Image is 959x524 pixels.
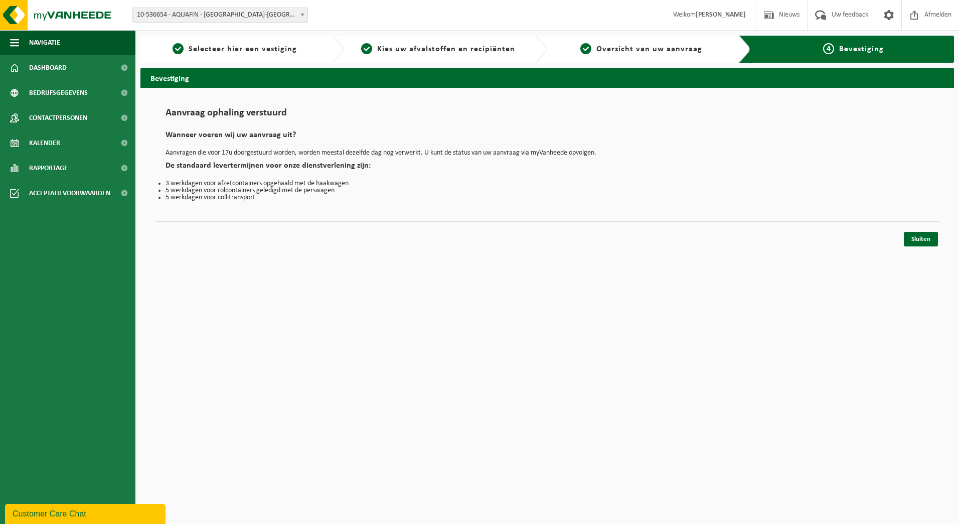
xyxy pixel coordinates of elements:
[189,45,297,53] span: Selecteer hier een vestiging
[552,43,731,55] a: 3Overzicht van uw aanvraag
[823,43,834,54] span: 4
[166,162,929,175] h2: De standaard levertermijnen voor onze dienstverlening zijn:
[904,232,938,246] a: Sluiten
[839,45,884,53] span: Bevestiging
[140,68,954,87] h2: Bevestiging
[166,180,929,187] li: 3 werkdagen voor afzetcontainers opgehaald met de haakwagen
[29,130,60,156] span: Kalender
[166,131,929,145] h2: Wanneer voeren wij uw aanvraag uit?
[29,55,67,80] span: Dashboard
[696,11,746,19] strong: [PERSON_NAME]
[29,105,87,130] span: Contactpersonen
[361,43,372,54] span: 2
[29,80,88,105] span: Bedrijfsgegevens
[5,502,168,524] iframe: chat widget
[377,45,515,53] span: Kies uw afvalstoffen en recipiënten
[349,43,528,55] a: 2Kies uw afvalstoffen en recipiënten
[145,43,324,55] a: 1Selecteer hier een vestiging
[133,8,307,22] span: 10-536654 - AQUAFIN - RWZI ANTWERPEN-NOORD (KP55) - ANTWERPEN
[166,108,929,123] h1: Aanvraag ophaling verstuurd
[29,156,68,181] span: Rapportage
[596,45,702,53] span: Overzicht van uw aanvraag
[29,181,110,206] span: Acceptatievoorwaarden
[166,194,929,201] li: 5 werkdagen voor collitransport
[132,8,308,23] span: 10-536654 - AQUAFIN - RWZI ANTWERPEN-NOORD (KP55) - ANTWERPEN
[29,30,60,55] span: Navigatie
[166,150,929,157] p: Aanvragen die voor 17u doorgestuurd worden, worden meestal dezelfde dag nog verwerkt. U kunt de s...
[173,43,184,54] span: 1
[166,187,929,194] li: 5 werkdagen voor rolcontainers geledigd met de perswagen
[580,43,591,54] span: 3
